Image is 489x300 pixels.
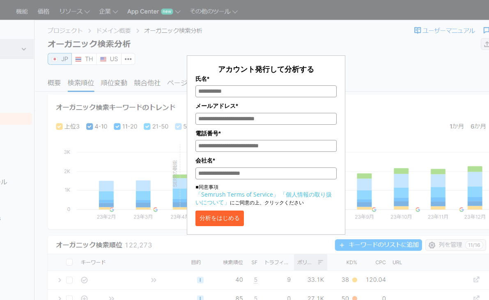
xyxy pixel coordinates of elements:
[218,64,314,74] span: アカウント発行して分析する
[195,101,336,110] label: メールアドレス*
[195,190,279,198] a: 「Semrush Terms of Service」
[195,190,332,206] a: 「個人情報の取り扱いについて」
[195,129,336,138] label: 電話番号*
[195,211,244,226] button: 分析をはじめる
[195,183,336,206] p: ■同意事項 にご同意の上、クリックください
